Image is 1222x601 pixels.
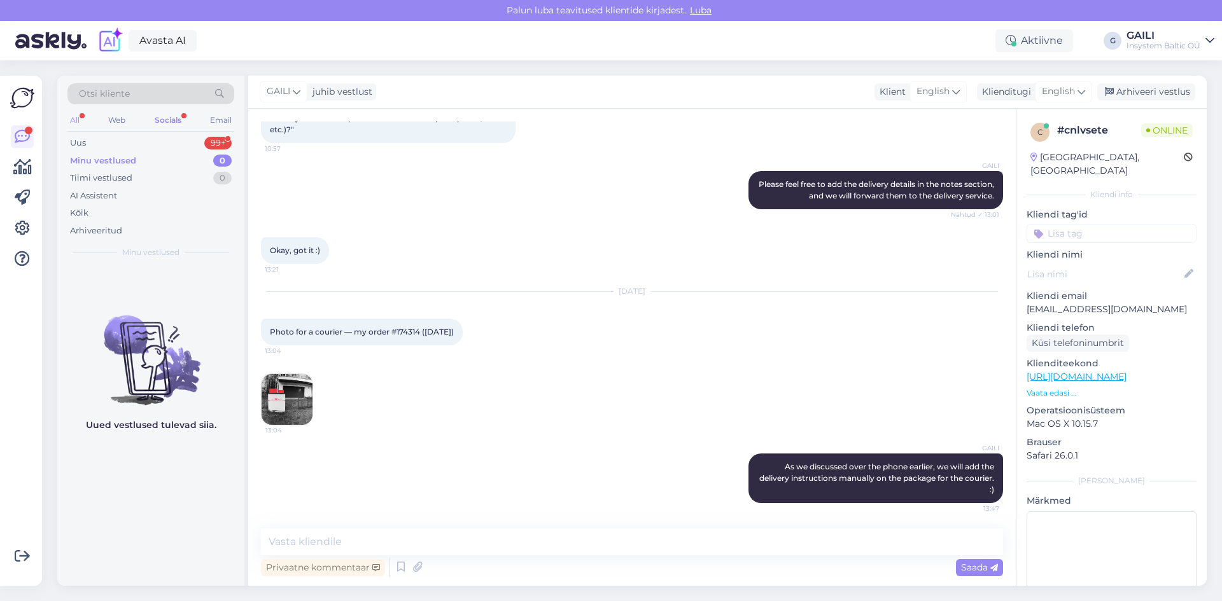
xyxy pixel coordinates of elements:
[961,562,998,573] span: Saada
[97,27,123,54] img: explore-ai
[1027,321,1197,335] p: Kliendi telefon
[1127,31,1200,41] div: GAILI
[70,137,86,149] div: Uus
[70,207,88,219] div: Kõik
[874,85,906,99] div: Klient
[10,86,34,110] img: Askly Logo
[1027,267,1182,281] input: Lisa nimi
[916,85,950,99] span: English
[57,293,244,407] img: No chats
[1042,85,1075,99] span: English
[1027,189,1197,200] div: Kliendi info
[262,374,313,425] img: Attachment
[122,247,179,258] span: Minu vestlused
[1097,83,1195,100] div: Arhiveeri vestlus
[1027,404,1197,417] p: Operatsioonisüsteem
[1027,417,1197,431] p: Mac OS X 10.15.7
[70,172,132,184] div: Tiimi vestlused
[1141,123,1193,137] span: Online
[759,179,996,200] span: Please feel free to add the delivery details in the notes section, and we will forward them to th...
[759,462,996,494] span: As we discussed over the phone earlier, we will add the delivery instructions manually on the pac...
[977,85,1031,99] div: Klienditugi
[1027,387,1197,399] p: Vaata edasi ...
[1057,123,1141,138] div: # cnlvsete
[1027,289,1197,303] p: Kliendi email
[951,210,999,219] span: Nähtud ✓ 13:01
[129,30,197,52] a: Avasta AI
[952,504,999,513] span: 13:47
[261,286,1003,297] div: [DATE]
[1027,436,1197,449] p: Brauser
[152,112,184,128] div: Socials
[1030,151,1184,177] div: [GEOGRAPHIC_DATA], [GEOGRAPHIC_DATA]
[86,418,216,432] p: Uued vestlused tulevad siia.
[267,85,290,99] span: GAILI
[1027,357,1197,370] p: Klienditeekond
[1027,475,1197,487] div: [PERSON_NAME]
[270,245,320,255] span: Okay, got it :)
[207,112,234,128] div: Email
[204,137,232,149] div: 99+
[261,559,385,576] div: Privaatne kommentaar
[270,327,454,336] span: Photo for a courier — my order #174314 ([DATE])
[265,346,313,356] span: 13:04
[1037,127,1043,137] span: c
[1027,449,1197,462] p: Safari 26.0.1
[265,265,313,274] span: 13:21
[70,190,117,202] div: AI Assistent
[70,155,136,167] div: Minu vestlused
[106,112,128,128] div: Web
[265,425,313,435] span: 13:04
[1027,494,1197,508] p: Märkmed
[1027,335,1129,352] div: Küsi telefoninumbrit
[67,112,82,128] div: All
[1027,303,1197,316] p: [EMAIL_ADDRESS][DOMAIN_NAME]
[265,144,313,153] span: 10:57
[1127,31,1214,51] a: GAILIInsystem Baltic OÜ
[1027,208,1197,221] p: Kliendi tag'id
[952,443,999,453] span: GAILI
[995,29,1073,52] div: Aktiivne
[70,225,122,237] div: Arhiveeritud
[213,155,232,167] div: 0
[213,172,232,184] div: 0
[952,161,999,170] span: GAILI
[1027,224,1197,243] input: Lisa tag
[1127,41,1200,51] div: Insystem Baltic OÜ
[1104,32,1121,50] div: G
[307,85,372,99] div: juhib vestlust
[79,87,130,100] span: Otsi kliente
[1027,371,1127,382] a: [URL][DOMAIN_NAME]
[686,4,715,16] span: Luba
[1027,248,1197,261] p: Kliendi nimi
